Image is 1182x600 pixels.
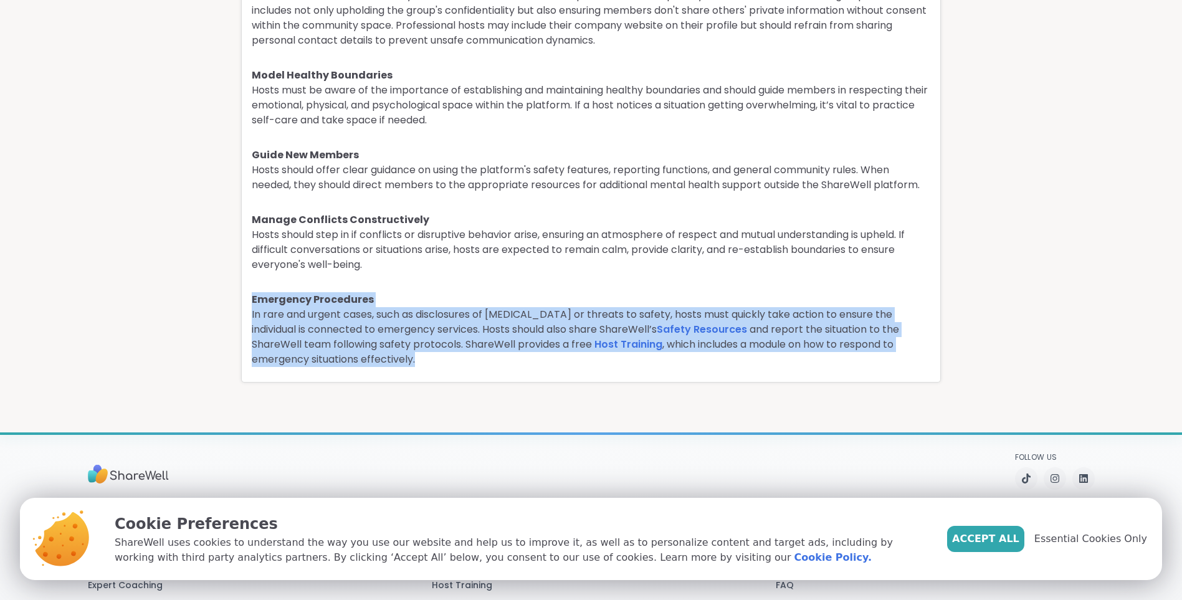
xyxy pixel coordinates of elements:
[1034,531,1147,546] span: Essential Cookies Only
[252,227,930,272] p: Hosts should step in if conflicts or disruptive behavior arise, ensuring an atmosphere of respect...
[594,337,662,351] a: Host Training
[952,531,1019,546] span: Accept All
[1015,452,1095,462] p: Follow Us
[794,550,872,565] a: Cookie Policy.
[252,307,930,367] p: In rare and urgent cases, such as disclosures of [MEDICAL_DATA] or threats to safety, hosts must ...
[115,513,927,535] p: Cookie Preferences
[1044,467,1066,490] a: Instagram
[88,459,169,490] img: Sharewell
[88,579,163,591] a: Expert Coaching
[776,579,794,591] a: FAQ
[1072,467,1095,490] a: LinkedIn
[1015,467,1037,490] a: TikTok
[657,322,747,336] a: Safety Resources
[252,163,930,193] p: Hosts should offer clear guidance on using the platform's safety features, reporting functions, a...
[252,212,930,227] h4: Manage Conflicts Constructively
[115,535,927,565] p: ShareWell uses cookies to understand the way you use our website and help us to improve it, as we...
[947,526,1024,552] button: Accept All
[252,83,930,128] p: Hosts must be aware of the importance of establishing and maintaining healthy boundaries and shou...
[432,579,492,591] a: Host Training
[252,292,930,307] h4: Emergency Procedures
[252,68,930,83] h4: Model Healthy Boundaries
[252,148,930,163] h4: Guide New Members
